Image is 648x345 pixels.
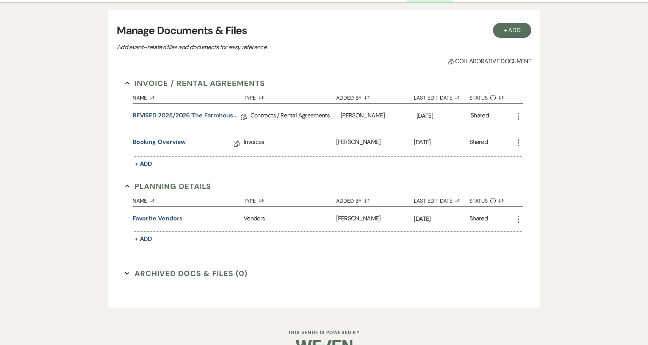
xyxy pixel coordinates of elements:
[117,42,382,52] p: Add event–related files and documents for easy reference.
[416,111,471,121] p: [DATE]
[125,181,211,192] button: Planning Details
[448,57,531,66] span: Collaborative document
[133,234,155,244] button: + Add
[244,130,336,156] div: Invoices
[470,89,514,103] button: Status
[414,89,470,103] button: Last Edit Date
[133,192,244,206] button: Name
[125,268,247,279] button: Archived Docs & Files (0)
[244,192,336,206] button: Type
[133,159,155,169] button: + Add
[117,23,531,39] h3: Manage Documents & Files
[125,78,265,89] button: Invoice / Rental Agreements
[133,89,244,103] button: Name
[250,104,341,130] div: Contracts / Rental Agreements
[336,192,414,206] button: Added By
[493,23,532,38] button: + Add
[470,214,488,224] div: Shared
[336,130,414,156] div: [PERSON_NAME]
[341,104,416,130] div: [PERSON_NAME]
[336,89,414,103] button: Added By
[133,214,183,223] button: Favorite Vendors
[470,137,488,149] div: Shared
[336,207,414,231] div: [PERSON_NAME]
[135,160,152,168] span: + Add
[471,111,489,123] div: Shared
[470,95,488,100] span: Status
[133,137,186,149] a: Booking Overview
[244,207,336,231] div: Vendors
[414,137,470,147] p: [DATE]
[133,111,241,123] a: REVISED 2025/2026 The Farmhouse [GEOGRAPHIC_DATA] Contract
[470,198,488,203] span: Status
[244,89,336,103] button: Type
[414,192,470,206] button: Last Edit Date
[470,192,514,206] button: Status
[135,235,152,243] span: + Add
[414,214,470,224] p: [DATE]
